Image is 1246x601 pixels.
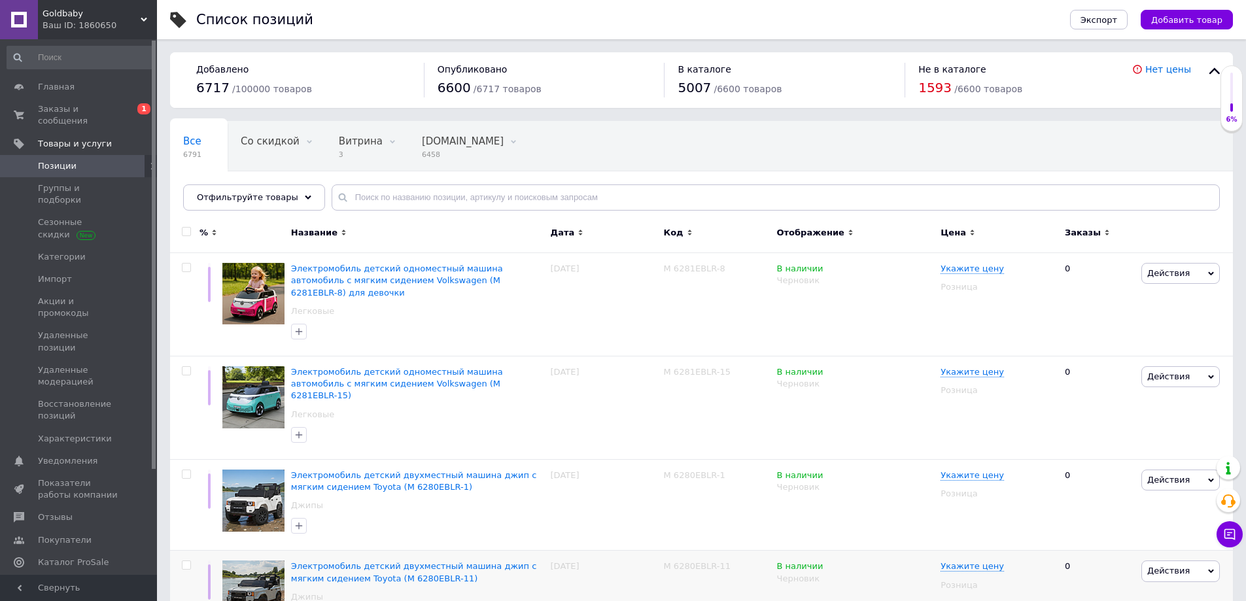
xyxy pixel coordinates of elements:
[664,227,684,239] span: Код
[664,470,725,480] span: M 6280EBLR-1
[38,138,112,150] span: Товары и услуги
[1057,253,1138,356] div: 0
[291,264,503,297] a: Электромобиль детский одноместный машина автомобиль с мягким сидением Volkswagen (M 6281EBLR-8) д...
[38,455,97,467] span: Уведомления
[1147,475,1190,485] span: Действия
[38,330,121,353] span: Удаленные позиции
[43,20,157,31] div: Ваш ID: 1860650
[38,534,92,546] span: Покупатели
[38,477,121,501] span: Показатели работы компании
[1057,356,1138,460] div: 0
[339,135,383,147] span: Витрина
[438,80,471,95] span: 6600
[222,470,285,532] img: Электромобиль детский двухместный машина джип с мягким сидением Toyota (M 6280EBLR-1)
[183,135,201,147] span: Все
[1147,268,1190,278] span: Действия
[38,557,109,568] span: Каталог ProSale
[183,185,230,197] span: Скрытые
[232,84,312,94] span: / 100000 товаров
[776,227,844,239] span: Отображение
[183,150,201,160] span: 6791
[291,227,337,239] span: Название
[678,80,711,95] span: 5007
[1217,521,1243,547] button: Чат с покупателем
[38,364,121,388] span: Удаленные модерацией
[474,84,542,94] span: / 6717 товаров
[547,253,661,356] div: [DATE]
[1081,15,1117,25] span: Экспорт
[38,182,121,206] span: Группы и подборки
[197,192,298,202] span: Отфильтруйте товары
[422,150,504,160] span: 6458
[339,150,383,160] span: 3
[38,251,86,263] span: Категории
[137,103,150,114] span: 1
[1145,64,1191,75] a: Нет цены
[776,367,823,381] span: В наличии
[551,227,575,239] span: Дата
[291,409,334,421] a: Легковые
[776,275,934,286] div: Черновик
[678,64,731,75] span: В каталоге
[38,216,121,240] span: Сезонные скидки
[38,511,73,523] span: Отзывы
[196,13,313,27] div: Список позиций
[918,80,952,95] span: 1593
[954,84,1022,94] span: / 6600 товаров
[776,470,823,484] span: В наличии
[38,433,112,445] span: Характеристики
[222,263,285,324] img: Электромобиль детский одноместный машина автомобиль с мягким сидением Volkswagen (M 6281EBLR-8) д...
[1147,371,1190,381] span: Действия
[776,264,823,277] span: В наличии
[438,64,508,75] span: Опубликовано
[291,500,323,511] a: Джипы
[547,459,661,551] div: [DATE]
[291,367,503,400] span: Электромобиль детский одноместный машина автомобиль с мягким сидением Volkswagen (M 6281EBLR-15)
[941,385,1054,396] div: Розница
[43,8,141,20] span: Goldbaby
[1057,459,1138,551] div: 0
[38,160,77,172] span: Позиции
[776,561,823,575] span: В наличии
[776,481,934,493] div: Черновик
[1221,115,1242,124] div: 6%
[332,184,1220,211] input: Поиск по названию позиции, артикулу и поисковым запросам
[941,579,1054,591] div: Розница
[1141,10,1233,29] button: Добавить товар
[38,296,121,319] span: Акции и промокоды
[941,470,1004,481] span: Укажите цену
[918,64,986,75] span: Не в каталоге
[1065,227,1101,239] span: Заказы
[291,561,536,583] a: Электромобиль детский двухместный машина джип с мягким сидением Toyota (M 6280EBLR-11)
[1070,10,1128,29] button: Экспорт
[291,470,536,492] a: Электромобиль детский двухместный машина джип с мягким сидением Toyota (M 6280EBLR-1)
[941,227,966,239] span: Цена
[547,356,661,460] div: [DATE]
[38,103,121,127] span: Заказы и сообщения
[941,367,1004,377] span: Укажите цену
[1147,566,1190,575] span: Действия
[196,80,230,95] span: 6717
[196,64,249,75] span: Добавлено
[422,135,504,147] span: [DOMAIN_NAME]
[941,488,1054,500] div: Розница
[38,273,72,285] span: Импорт
[241,135,300,147] span: Со скидкой
[1151,15,1222,25] span: Добавить товар
[7,46,154,69] input: Поиск
[664,264,725,273] span: M 6281EBLR-8
[664,367,731,377] span: M 6281EBLR-15
[222,366,285,428] img: Электромобиль детский одноместный машина автомобиль с мягким сидением Volkswagen (M 6281EBLR-15)
[199,227,208,239] span: %
[664,561,731,571] span: M 6280EBLR-11
[38,398,121,422] span: Восстановление позиций
[776,378,934,390] div: Черновик
[941,281,1054,293] div: Розница
[941,264,1004,274] span: Укажите цену
[776,573,934,585] div: Черновик
[941,561,1004,572] span: Укажите цену
[714,84,782,94] span: / 6600 товаров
